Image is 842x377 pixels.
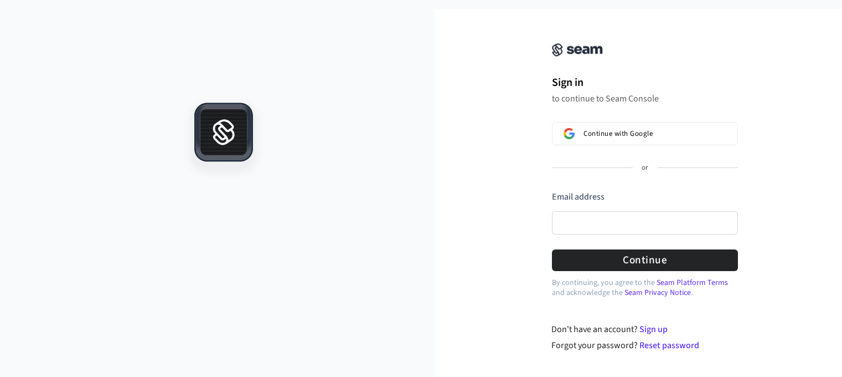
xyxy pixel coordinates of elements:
[657,277,728,288] a: Seam Platform Terms
[551,339,738,352] div: Forgot your password?
[564,128,575,139] img: Sign in with Google
[552,249,738,271] button: Continue
[552,278,738,298] p: By continuing, you agree to the and acknowledge the .
[552,122,738,145] button: Sign in with GoogleContinue with Google
[642,163,648,173] p: or
[639,339,699,351] a: Reset password
[552,43,603,57] img: Seam Console
[624,287,691,298] a: Seam Privacy Notice
[551,323,738,336] div: Don't have an account?
[552,74,738,91] h1: Sign in
[552,191,605,203] label: Email address
[639,323,668,335] a: Sign up
[552,93,738,104] p: to continue to Seam Console
[583,129,653,138] span: Continue with Google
